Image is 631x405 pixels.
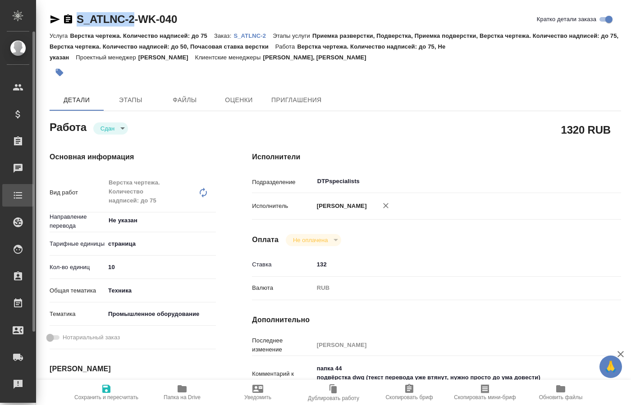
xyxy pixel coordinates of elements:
h2: 1320 RUB [561,122,611,137]
h4: [PERSON_NAME] [50,364,216,374]
p: Проектный менеджер [76,54,138,61]
p: [PERSON_NAME] [314,202,367,211]
p: Этапы услуги [273,32,312,39]
span: Приглашения [271,94,322,106]
div: Сдан [93,122,128,135]
h4: Дополнительно [252,315,621,325]
p: Последнее изменение [252,336,313,354]
button: Удалить исполнителя [376,196,396,216]
p: Тематика [50,310,105,319]
span: Кратко детали заказа [537,15,596,24]
p: [PERSON_NAME], [PERSON_NAME] [263,54,373,61]
div: RUB [314,280,590,296]
h4: Основная информация [50,152,216,162]
div: Сдан [286,234,341,246]
p: Заказ: [214,32,233,39]
p: Услуга [50,32,70,39]
button: Обновить файлы [523,380,599,405]
button: Добавить тэг [50,63,69,82]
span: Дублировать работу [308,395,359,401]
span: 🙏 [603,357,618,376]
span: Детали [55,94,98,106]
h4: Исполнители [252,152,621,162]
button: Сдан [98,125,117,132]
button: Не оплачена [290,236,330,244]
input: Пустое поле [314,338,590,351]
span: Файлы [163,94,206,106]
p: Клиентские менеджеры [195,54,263,61]
button: Скопировать ссылку для ЯМессенджера [50,14,60,25]
p: Тарифные единицы [50,239,105,248]
span: Скопировать бриф [385,394,433,400]
span: Оценки [217,94,261,106]
input: ✎ Введи что-нибудь [105,261,216,274]
input: ✎ Введи что-нибудь [314,258,590,271]
span: Сохранить и пересчитать [74,394,138,400]
span: Этапы [109,94,152,106]
button: 🙏 [599,355,622,378]
button: Сохранить и пересчитать [69,380,144,405]
p: Направление перевода [50,212,105,230]
p: Комментарий к работе [252,369,313,387]
div: Техника [105,283,216,298]
h4: Оплата [252,234,279,245]
a: S_ATLNC-2 [233,31,273,39]
span: Папка на Drive [164,394,201,400]
textarea: папка 44 подвёрстка dwg (текст перевода уже втянут, нужно просто до ума довести) [URL][DOMAIN_NAME] [314,361,590,394]
button: Скопировать бриф [371,380,447,405]
p: Работа [275,43,297,50]
span: Нотариальный заказ [63,333,120,342]
p: Исполнитель [252,202,313,211]
p: Подразделение [252,178,313,187]
div: Промышленное оборудование [105,306,216,322]
span: Уведомить [244,394,271,400]
p: Верстка чертежа. Количество надписей: до 75 [70,32,214,39]
p: Приемка разверстки, Подверстка, Приемка подверстки, Верстка чертежа. Количество надписей: до 75, ... [50,32,618,50]
p: Общая тематика [50,286,105,295]
button: Дублировать работу [296,380,371,405]
h2: Работа [50,118,87,135]
button: Open [585,180,587,182]
span: Скопировать мини-бриф [454,394,516,400]
p: Кол-во единиц [50,263,105,272]
p: [PERSON_NAME] [138,54,195,61]
div: страница [105,236,216,252]
a: S_ATLNC-2-WK-040 [77,13,177,25]
button: Уведомить [220,380,296,405]
p: Ставка [252,260,313,269]
button: Скопировать ссылку [63,14,73,25]
button: Скопировать мини-бриф [447,380,523,405]
p: Вид работ [50,188,105,197]
button: Open [211,220,213,221]
p: Валюта [252,283,313,292]
button: Папка на Drive [144,380,220,405]
span: Обновить файлы [539,394,583,400]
